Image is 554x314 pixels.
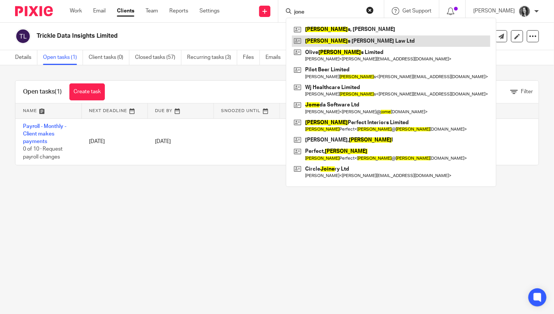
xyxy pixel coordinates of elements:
[169,7,188,15] a: Reports
[89,50,129,65] a: Client tasks (0)
[55,89,62,95] span: (1)
[23,88,62,96] h1: Open tasks
[15,50,37,65] a: Details
[293,9,361,16] input: Search
[402,8,431,14] span: Get Support
[473,7,515,15] p: [PERSON_NAME]
[521,89,533,94] span: Filter
[43,50,83,65] a: Open tasks (1)
[37,32,356,40] h2: Trickle Data Insights Limited
[155,139,171,144] span: [DATE]
[15,28,31,44] img: svg%3E
[93,7,106,15] a: Email
[15,6,53,16] img: Pixie
[519,5,531,17] img: brodie%203%20small.jpg
[69,83,105,100] a: Create task
[366,6,374,14] button: Clear
[243,50,260,65] a: Files
[117,7,134,15] a: Clients
[221,109,261,113] span: Snoozed Until
[187,50,237,65] a: Recurring tasks (3)
[23,147,63,160] span: 0 of 10 · Request payroll changes
[23,124,66,145] a: Payroll - Monthly - Client makes payments
[135,50,181,65] a: Closed tasks (57)
[70,7,82,15] a: Work
[265,50,287,65] a: Emails
[146,7,158,15] a: Team
[200,7,219,15] a: Settings
[81,119,147,165] td: [DATE]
